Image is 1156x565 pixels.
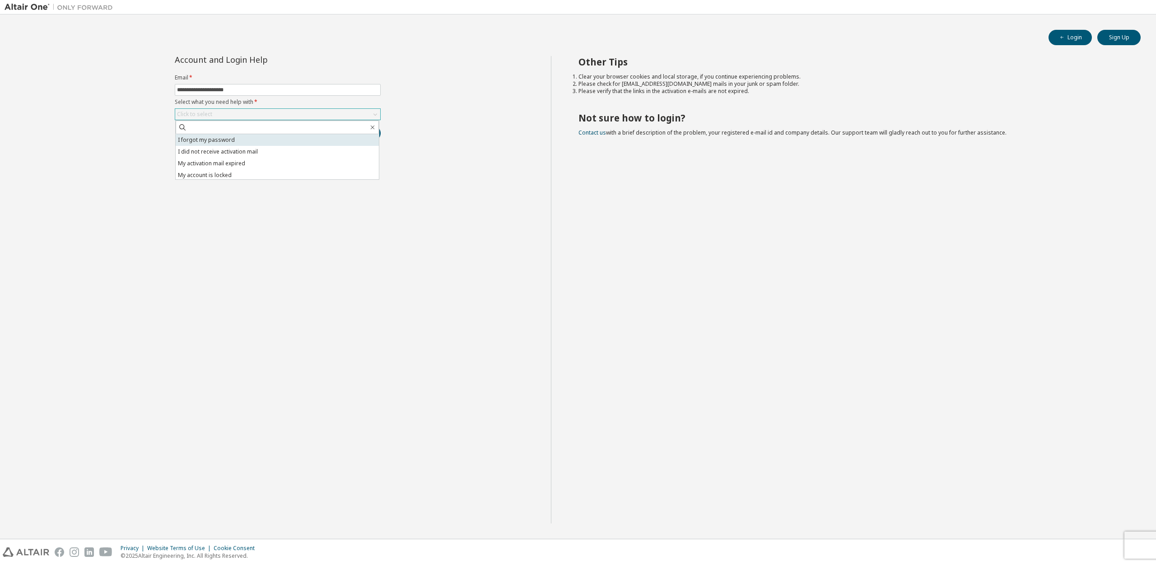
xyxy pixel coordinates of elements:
div: Click to select [177,111,212,118]
a: Contact us [578,129,606,136]
div: Website Terms of Use [147,545,214,552]
li: Please check for [EMAIL_ADDRESS][DOMAIN_NAME] mails in your junk or spam folder. [578,80,1125,88]
label: Email [175,74,381,81]
li: Please verify that the links in the activation e-mails are not expired. [578,88,1125,95]
img: Altair One [5,3,117,12]
img: instagram.svg [70,547,79,557]
img: altair_logo.svg [3,547,49,557]
div: Account and Login Help [175,56,340,63]
label: Select what you need help with [175,98,381,106]
button: Sign Up [1097,30,1141,45]
div: Click to select [175,109,380,120]
div: Cookie Consent [214,545,260,552]
div: Privacy [121,545,147,552]
img: facebook.svg [55,547,64,557]
span: with a brief description of the problem, your registered e-mail id and company details. Our suppo... [578,129,1007,136]
li: I forgot my password [176,134,379,146]
img: youtube.svg [99,547,112,557]
li: Clear your browser cookies and local storage, if you continue experiencing problems. [578,73,1125,80]
h2: Other Tips [578,56,1125,68]
h2: Not sure how to login? [578,112,1125,124]
img: linkedin.svg [84,547,94,557]
p: © 2025 Altair Engineering, Inc. All Rights Reserved. [121,552,260,560]
button: Login [1049,30,1092,45]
